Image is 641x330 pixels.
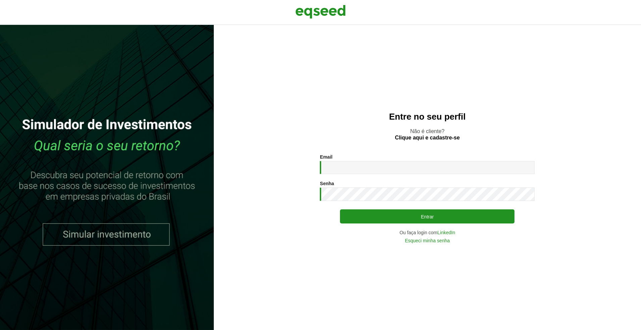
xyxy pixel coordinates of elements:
[295,3,346,20] img: EqSeed Logo
[320,155,332,159] label: Email
[340,209,514,223] button: Entrar
[395,135,460,140] a: Clique aqui e cadastre-se
[320,181,334,186] label: Senha
[227,112,628,122] h2: Entre no seu perfil
[227,128,628,141] p: Não é cliente?
[320,230,535,235] div: Ou faça login com
[437,230,455,235] a: LinkedIn
[405,238,450,243] a: Esqueci minha senha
